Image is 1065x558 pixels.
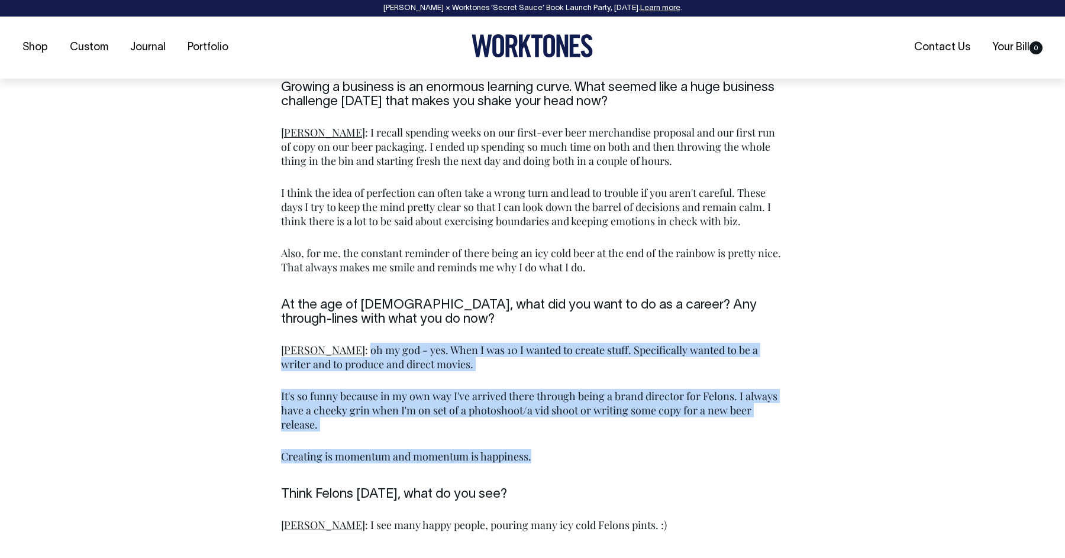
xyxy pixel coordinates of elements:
p: I think the idea of perfection can often take a wrong turn and lead to trouble if you aren't care... [281,186,784,228]
p: : I see many happy people, pouring many icy cold Felons pints. :) [281,518,784,532]
a: Portfolio [183,38,233,57]
a: Journal [125,38,170,57]
a: Your Bill0 [987,38,1047,57]
h6: At the age of [DEMOGRAPHIC_DATA], what did you want to do as a career? Any through-lines with wha... [281,298,784,326]
p: Creating is momentum and momentum is happiness. [281,449,784,463]
p: It's so funny because in my own way I've arrived there through being a brand director for Felons.... [281,389,784,432]
p: : oh my god - yes. When I was 10 I wanted to create stuff. Specifically wanted to be a writer and... [281,343,784,371]
span: [PERSON_NAME] [281,343,365,357]
a: Learn more [640,5,680,12]
p: : I recall spending weeks on our first-ever beer merchandise proposal and our first run of copy o... [281,125,784,168]
span: [PERSON_NAME] [281,518,365,532]
a: Custom [65,38,113,57]
p: Also, for me, the constant reminder of there being an icy cold beer at the end of the rainbow is ... [281,246,784,274]
span: [PERSON_NAME] [281,125,365,139]
h6: Growing a business is an enormous learning curve. What seemed like a huge business challenge [DAT... [281,80,784,109]
div: [PERSON_NAME] × Worktones ‘Secret Sauce’ Book Launch Party, [DATE]. . [12,4,1053,12]
a: Shop [18,38,53,57]
span: 0 [1029,41,1043,54]
a: Contact Us [909,38,975,57]
h6: Think Felons [DATE], what do you see? [281,487,784,501]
